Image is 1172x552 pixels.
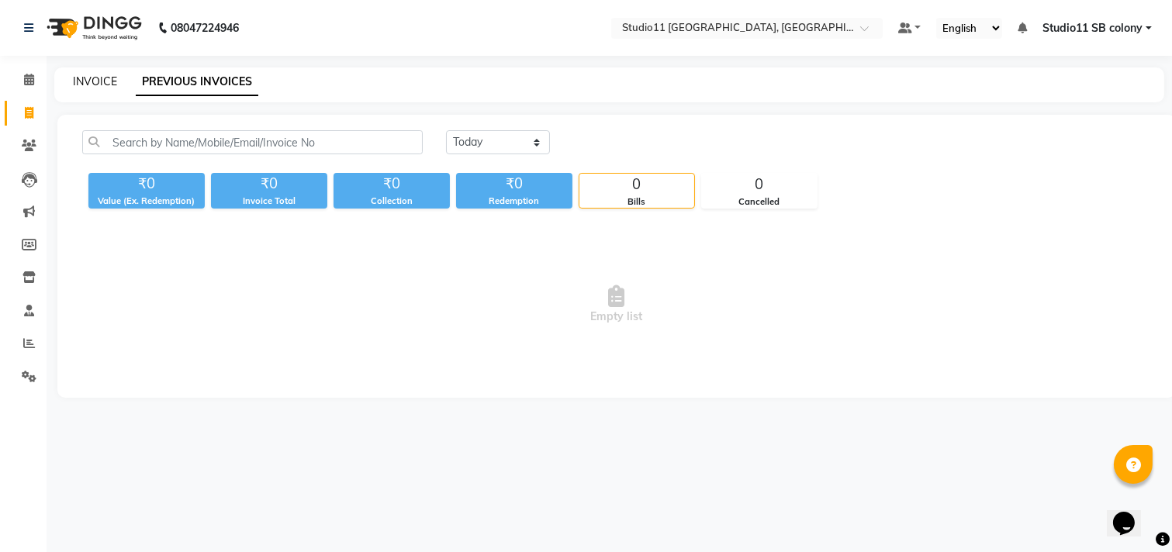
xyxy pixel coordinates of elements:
[136,68,258,96] a: PREVIOUS INVOICES
[211,173,327,195] div: ₹0
[211,195,327,208] div: Invoice Total
[334,195,450,208] div: Collection
[82,130,423,154] input: Search by Name/Mobile/Email/Invoice No
[88,195,205,208] div: Value (Ex. Redemption)
[456,173,572,195] div: ₹0
[88,173,205,195] div: ₹0
[82,227,1151,382] span: Empty list
[702,174,817,195] div: 0
[1107,490,1156,536] iframe: chat widget
[73,74,117,88] a: INVOICE
[334,173,450,195] div: ₹0
[40,6,146,50] img: logo
[1042,20,1143,36] span: Studio11 SB colony
[579,195,694,209] div: Bills
[171,6,239,50] b: 08047224946
[702,195,817,209] div: Cancelled
[579,174,694,195] div: 0
[456,195,572,208] div: Redemption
